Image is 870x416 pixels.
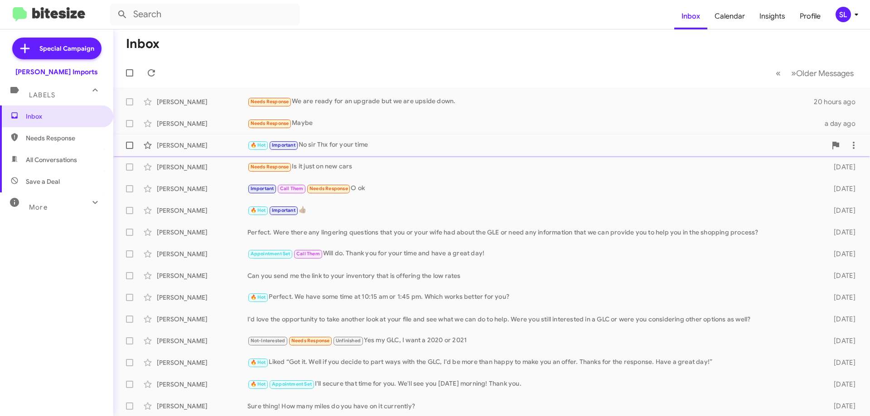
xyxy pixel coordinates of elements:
[157,293,247,302] div: [PERSON_NAME]
[707,3,752,29] a: Calendar
[819,271,863,280] div: [DATE]
[251,251,290,257] span: Appointment Set
[280,186,304,191] span: Call Them
[26,134,103,143] span: Needs Response
[247,357,819,368] div: Liked “Got it. Well if you decide to part ways with the GLC, I'd be more than happy to make you a...
[776,67,781,79] span: «
[26,112,103,121] span: Inbox
[819,315,863,324] div: [DATE]
[157,163,247,172] div: [PERSON_NAME]
[819,293,863,302] div: [DATE]
[796,68,854,78] span: Older Messages
[157,97,247,106] div: [PERSON_NAME]
[786,64,859,82] button: Next
[819,184,863,193] div: [DATE]
[29,203,48,211] span: More
[828,7,860,22] button: SL
[819,249,863,258] div: [DATE]
[247,140,826,150] div: No sir Thx for your time
[247,292,819,302] div: Perfect. We have some time at 10:15 am or 1:45 pm. Which works better for you?
[247,205,819,215] div: 👍🏽
[247,335,819,346] div: Yes my GLC, I want a 2020 or 2021
[247,402,819,411] div: Sure thing! How many miles do you have on it currently?
[251,186,274,191] span: Important
[674,3,707,29] a: Inbox
[157,206,247,215] div: [PERSON_NAME]
[157,315,247,324] div: [PERSON_NAME]
[247,249,819,259] div: Will do. Thank you for your time and have a great day!
[15,67,98,77] div: [PERSON_NAME] Imports
[157,336,247,345] div: [PERSON_NAME]
[39,44,94,53] span: Special Campaign
[247,162,819,172] div: Is it just on new cars
[819,358,863,367] div: [DATE]
[752,3,793,29] a: Insights
[29,91,55,99] span: Labels
[814,97,863,106] div: 20 hours ago
[247,118,819,129] div: Maybe
[247,228,819,237] div: Perfect. Were there any lingering questions that you or your wife had about the GLE or need any i...
[296,251,320,257] span: Call Them
[26,155,77,164] span: All Conversations
[247,183,819,194] div: O ok
[251,294,266,300] span: 🔥 Hot
[157,141,247,150] div: [PERSON_NAME]
[819,336,863,345] div: [DATE]
[819,228,863,237] div: [DATE]
[251,99,289,105] span: Needs Response
[819,402,863,411] div: [DATE]
[770,64,786,82] button: Previous
[272,142,295,148] span: Important
[251,338,285,344] span: Not-Interested
[157,228,247,237] div: [PERSON_NAME]
[251,381,266,387] span: 🔥 Hot
[272,381,312,387] span: Appointment Set
[157,184,247,193] div: [PERSON_NAME]
[157,249,247,258] div: [PERSON_NAME]
[157,271,247,280] div: [PERSON_NAME]
[819,119,863,128] div: a day ago
[157,402,247,411] div: [PERSON_NAME]
[791,67,796,79] span: »
[819,163,863,172] div: [DATE]
[819,206,863,215] div: [DATE]
[251,164,289,170] span: Needs Response
[309,186,348,191] span: Needs Response
[26,177,60,186] span: Save a Deal
[157,380,247,389] div: [PERSON_NAME]
[272,207,295,213] span: Important
[247,271,819,280] div: Can you send me the link to your inventory that is offering the low rates
[836,7,851,22] div: SL
[336,338,361,344] span: Unfinished
[291,338,330,344] span: Needs Response
[251,359,266,365] span: 🔥 Hot
[247,315,819,324] div: I'd love the opportunity to take another look at your file and see what we can do to help. Were y...
[247,379,819,389] div: I'll secure that time for you. We'll see you [DATE] morning! Thank you.
[251,142,266,148] span: 🔥 Hot
[12,38,101,59] a: Special Campaign
[251,207,266,213] span: 🔥 Hot
[157,358,247,367] div: [PERSON_NAME]
[126,37,159,51] h1: Inbox
[793,3,828,29] a: Profile
[110,4,300,25] input: Search
[157,119,247,128] div: [PERSON_NAME]
[247,96,814,107] div: We are ready for an upgrade but we are upside down.
[251,120,289,126] span: Needs Response
[771,64,859,82] nav: Page navigation example
[819,380,863,389] div: [DATE]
